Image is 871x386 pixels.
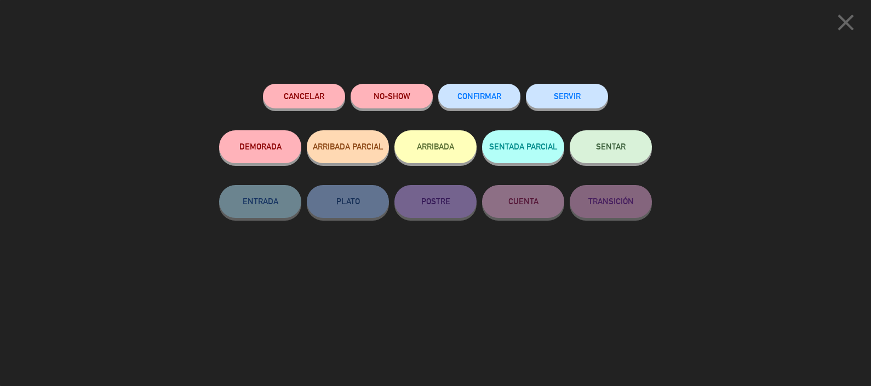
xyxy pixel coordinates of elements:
span: CONFIRMAR [457,91,501,101]
button: ENTRADA [219,185,301,218]
button: Cancelar [263,84,345,108]
button: NO-SHOW [351,84,433,108]
button: close [829,8,863,41]
button: CUENTA [482,185,564,218]
i: close [832,9,859,36]
button: PLATO [307,185,389,218]
button: ARRIBADA PARCIAL [307,130,389,163]
button: DEMORADA [219,130,301,163]
button: ARRIBADA [394,130,477,163]
button: TRANSICIÓN [570,185,652,218]
button: CONFIRMAR [438,84,520,108]
button: SENTAR [570,130,652,163]
button: SENTADA PARCIAL [482,130,564,163]
span: SENTAR [596,142,626,151]
span: ARRIBADA PARCIAL [313,142,383,151]
button: SERVIR [526,84,608,108]
button: POSTRE [394,185,477,218]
